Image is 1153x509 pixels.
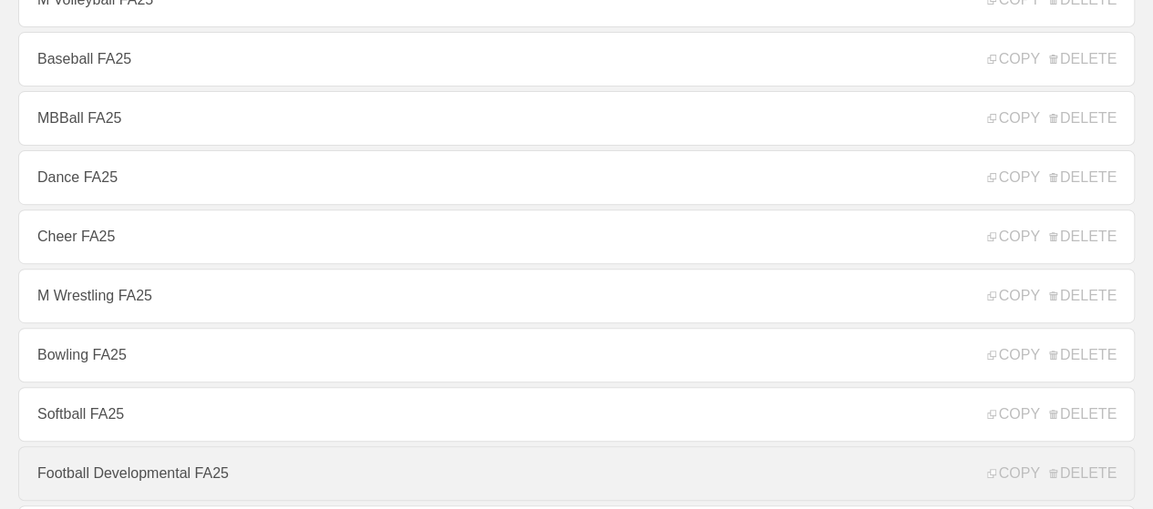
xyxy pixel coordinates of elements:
span: COPY [987,169,1039,186]
a: M Wrestling FA25 [18,269,1135,323]
span: COPY [987,229,1039,245]
a: Dance FA25 [18,150,1135,205]
span: COPY [987,406,1039,422]
span: COPY [987,288,1039,304]
span: DELETE [1049,347,1117,363]
span: DELETE [1049,110,1117,127]
a: Football Developmental FA25 [18,446,1135,501]
span: DELETE [1049,465,1117,482]
span: COPY [987,465,1039,482]
span: DELETE [1049,169,1117,186]
iframe: Chat Widget [1062,422,1153,509]
span: DELETE [1049,51,1117,67]
span: COPY [987,347,1039,363]
a: Bowling FA25 [18,328,1135,382]
a: Cheer FA25 [18,209,1135,264]
span: COPY [987,51,1039,67]
a: Baseball FA25 [18,32,1135,87]
span: DELETE [1049,406,1117,422]
a: Softball FA25 [18,387,1135,442]
span: DELETE [1049,229,1117,245]
span: COPY [987,110,1039,127]
span: DELETE [1049,288,1117,304]
a: MBBall FA25 [18,91,1135,146]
